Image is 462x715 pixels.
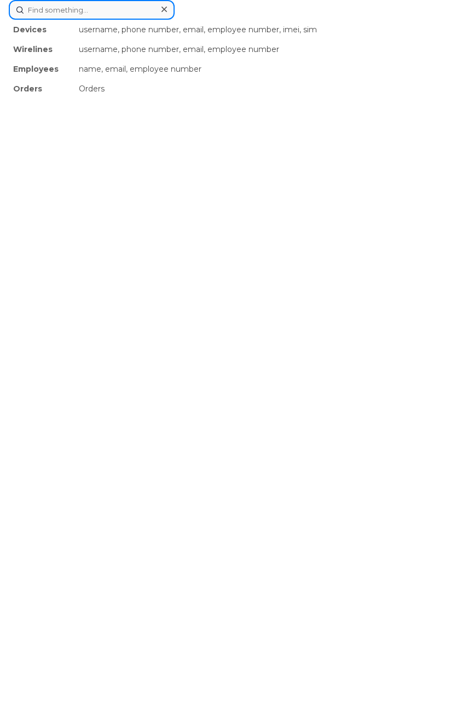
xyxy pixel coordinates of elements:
div: Orders [9,79,74,99]
div: Employees [9,59,74,79]
div: Wirelines [9,39,74,59]
div: username, phone number, email, employee number [74,39,453,59]
div: name, email, employee number [74,59,453,79]
div: Orders [74,79,453,99]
